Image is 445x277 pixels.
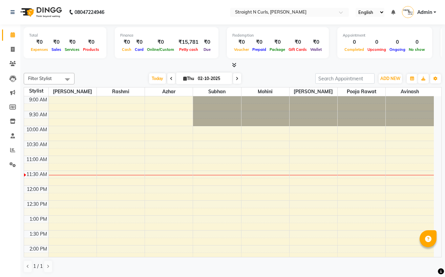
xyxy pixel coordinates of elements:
div: 12:30 PM [25,201,48,208]
div: 0 [366,38,388,46]
span: ADD NEW [380,76,400,81]
input: 2025-10-02 [196,74,230,84]
div: 0 [407,38,427,46]
div: 11:30 AM [25,171,48,178]
span: Cash [120,47,133,52]
div: 1:00 PM [28,216,48,223]
div: ₹0 [50,38,63,46]
div: ₹0 [268,38,287,46]
img: logo [17,3,64,22]
div: Appointment [343,33,427,38]
div: 1:30 PM [28,231,48,238]
div: ₹0 [251,38,268,46]
div: ₹0 [133,38,145,46]
div: ₹0 [232,38,251,46]
div: 10:30 AM [25,141,48,148]
span: Filter Stylist [28,76,52,81]
span: Expenses [29,47,50,52]
div: 11:00 AM [25,156,48,163]
div: ₹0 [29,38,50,46]
span: Azhar [145,87,193,96]
div: 0 [343,38,366,46]
div: ₹15,781 [176,38,201,46]
span: Ongoing [388,47,407,52]
div: 0 [388,38,407,46]
div: ₹0 [63,38,81,46]
span: Products [81,47,101,52]
span: Sales [50,47,63,52]
div: 9:30 AM [28,111,48,118]
iframe: chat widget [417,250,438,270]
img: Admin [402,6,414,18]
div: 10:00 AM [25,126,48,133]
span: Thu [182,76,196,81]
div: Redemption [232,33,323,38]
span: 1 / 1 [33,263,43,270]
div: 12:00 PM [25,186,48,193]
div: 2:00 PM [28,245,48,253]
div: Finance [120,33,213,38]
div: ₹0 [81,38,101,46]
b: 08047224946 [75,3,104,22]
span: [PERSON_NAME] [290,87,337,96]
span: Avinash [386,87,434,96]
span: Card [133,47,145,52]
input: Search Appointment [315,73,375,84]
span: Wallet [309,47,323,52]
span: Package [268,47,287,52]
span: Petty cash [177,47,200,52]
div: ₹0 [201,38,213,46]
div: ₹0 [145,38,176,46]
div: 9:00 AM [28,96,48,103]
span: pooja rawat [338,87,385,96]
div: Total [29,33,101,38]
span: Upcoming [366,47,388,52]
span: Completed [343,47,366,52]
div: Stylist [24,87,48,95]
span: Admin [417,9,432,16]
div: ₹0 [309,38,323,46]
span: Online/Custom [145,47,176,52]
span: Subhan [193,87,241,96]
span: Mohini [241,87,289,96]
div: ₹0 [287,38,309,46]
span: Gift Cards [287,47,309,52]
span: Voucher [232,47,251,52]
span: [PERSON_NAME] [49,87,97,96]
div: ₹0 [120,38,133,46]
span: Services [63,47,81,52]
span: Due [202,47,212,52]
span: Today [149,73,166,84]
button: ADD NEW [379,74,402,83]
span: Prepaid [251,47,268,52]
span: No show [407,47,427,52]
span: Rashmi [97,87,145,96]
